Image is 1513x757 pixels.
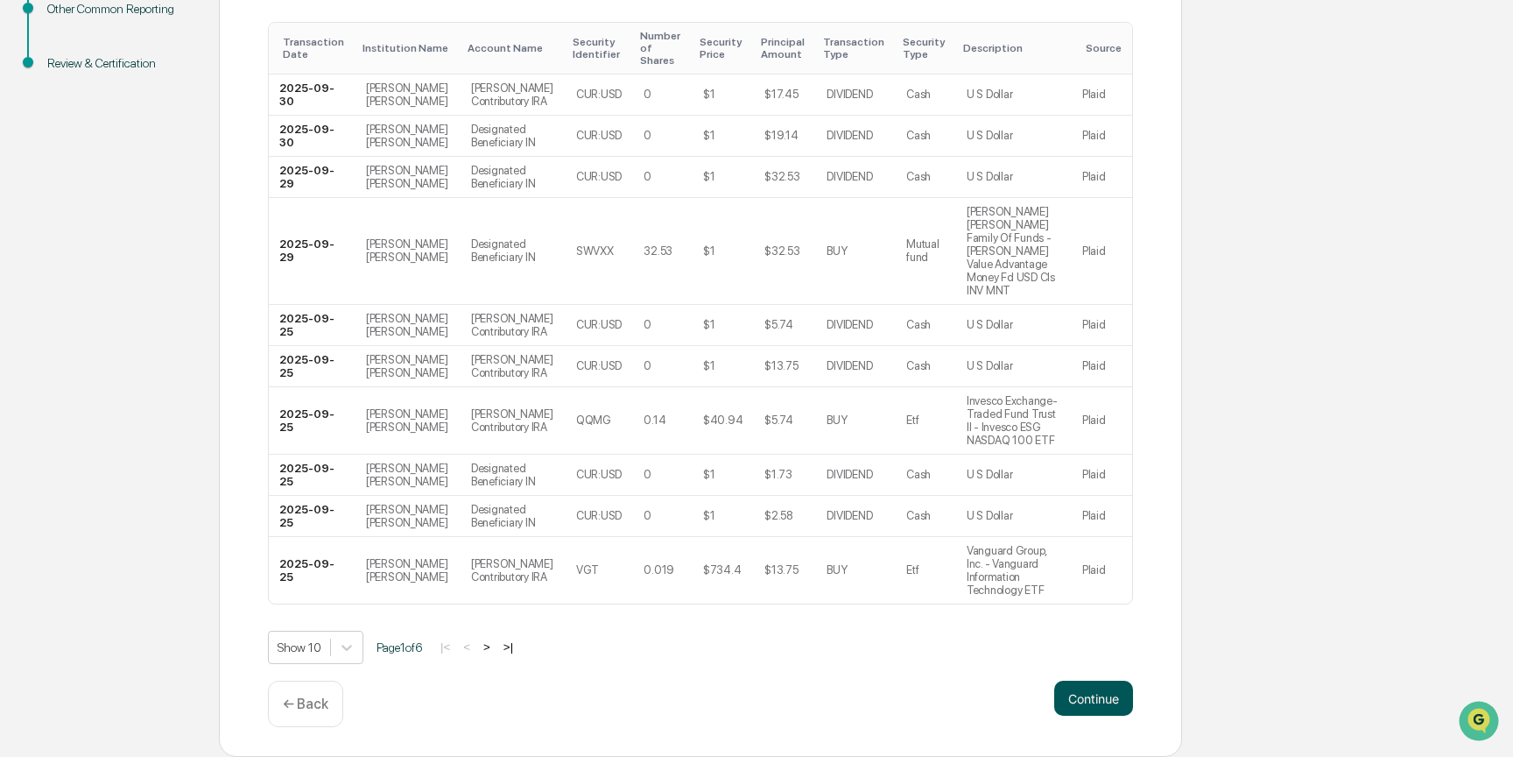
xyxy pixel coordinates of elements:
[35,254,110,272] span: Data Lookup
[18,256,32,270] div: 🔎
[269,116,355,157] td: 2025-09-30
[269,157,355,198] td: 2025-09-29
[703,170,714,183] div: $1
[764,509,793,522] div: $2.58
[60,134,287,152] div: Start new chat
[366,407,450,434] div: [PERSON_NAME] [PERSON_NAME]
[18,223,32,237] div: 🖐️
[1054,681,1133,716] button: Continue
[461,346,566,387] td: [PERSON_NAME] Contributory IRA
[35,221,113,238] span: Preclearance
[573,36,626,60] div: Toggle SortBy
[435,640,455,654] button: |<
[640,30,686,67] div: Toggle SortBy
[644,414,665,427] div: 0.14
[461,198,566,305] td: Designated Beneficiary IN
[461,455,566,496] td: Designated Beneficiary IN
[461,387,566,455] td: [PERSON_NAME] Contributory IRA
[1072,496,1132,537] td: Plaid
[906,88,931,101] div: Cash
[1072,387,1132,455] td: Plaid
[764,468,792,481] div: $1.73
[1457,699,1504,746] iframe: Open customer support
[576,359,622,372] div: CUR:USD
[498,640,518,654] button: >|
[144,221,217,238] span: Attestations
[123,296,212,310] a: Powered byPylon
[703,88,714,101] div: $1
[906,563,918,577] div: Etf
[967,544,1061,597] div: Vanguard Group, Inc. - Vanguard Information Technology ETF
[1072,346,1132,387] td: Plaid
[906,509,931,522] div: Cash
[576,509,622,522] div: CUR:USD
[298,139,319,160] button: Start new chat
[703,318,714,331] div: $1
[827,244,847,258] div: BUY
[967,509,1012,522] div: U S Dollar
[366,353,450,379] div: [PERSON_NAME] [PERSON_NAME]
[703,509,714,522] div: $1
[174,297,212,310] span: Pylon
[703,129,714,142] div: $1
[11,214,120,245] a: 🖐️Preclearance
[764,563,798,577] div: $13.75
[366,81,450,108] div: [PERSON_NAME] [PERSON_NAME]
[827,414,847,427] div: BUY
[366,164,450,190] div: [PERSON_NAME] [PERSON_NAME]
[576,88,622,101] div: CUR:USD
[269,305,355,346] td: 2025-09-25
[700,36,747,60] div: Toggle SortBy
[461,157,566,198] td: Designated Beneficiary IN
[644,509,651,522] div: 0
[283,36,348,60] div: Toggle SortBy
[269,74,355,116] td: 2025-09-30
[906,318,931,331] div: Cash
[1072,198,1132,305] td: Plaid
[827,509,872,522] div: DIVIDEND
[1072,537,1132,604] td: Plaid
[461,537,566,604] td: [PERSON_NAME] Contributory IRA
[906,129,931,142] div: Cash
[644,129,651,142] div: 0
[906,359,931,372] div: Cash
[468,42,559,54] div: Toggle SortBy
[576,468,622,481] div: CUR:USD
[967,170,1012,183] div: U S Dollar
[366,237,450,264] div: [PERSON_NAME] [PERSON_NAME]
[827,468,872,481] div: DIVIDEND
[644,170,651,183] div: 0
[967,318,1012,331] div: U S Dollar
[269,198,355,305] td: 2025-09-29
[362,42,454,54] div: Toggle SortBy
[576,318,622,331] div: CUR:USD
[461,74,566,116] td: [PERSON_NAME] Contributory IRA
[461,116,566,157] td: Designated Beneficiary IN
[120,214,224,245] a: 🗄️Attestations
[127,223,141,237] div: 🗄️
[967,468,1012,481] div: U S Dollar
[644,244,672,258] div: 32.53
[963,42,1065,54] div: Toggle SortBy
[764,88,798,101] div: $17.45
[576,170,622,183] div: CUR:USD
[269,455,355,496] td: 2025-09-25
[60,152,222,166] div: We're available if you need us!
[18,37,319,65] p: How can we help?
[366,557,450,584] div: [PERSON_NAME] [PERSON_NAME]
[764,244,799,258] div: $32.53
[1072,116,1132,157] td: Plaid
[967,359,1012,372] div: U S Dollar
[764,170,799,183] div: $32.53
[967,88,1012,101] div: U S Dollar
[827,129,872,142] div: DIVIDEND
[903,36,949,60] div: Toggle SortBy
[366,312,450,338] div: [PERSON_NAME] [PERSON_NAME]
[1072,74,1132,116] td: Plaid
[761,36,809,60] div: Toggle SortBy
[366,123,450,149] div: [PERSON_NAME] [PERSON_NAME]
[576,244,614,258] div: SWVXX
[269,387,355,455] td: 2025-09-25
